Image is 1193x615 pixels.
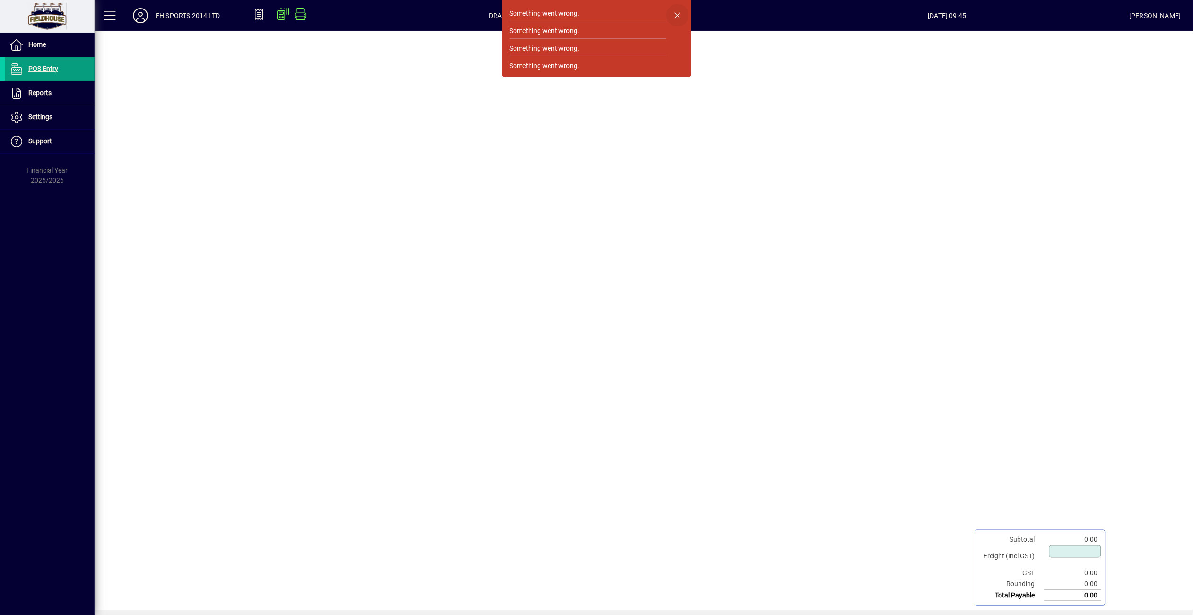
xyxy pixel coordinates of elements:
[510,61,580,71] div: Something went wrong.
[489,8,520,23] span: DRAWER1
[28,89,52,97] span: Reports
[28,137,52,145] span: Support
[125,7,156,24] button: Profile
[5,105,95,129] a: Settings
[1045,568,1101,579] td: 0.00
[5,33,95,57] a: Home
[156,8,220,23] div: FH SPORTS 2014 LTD
[1045,579,1101,590] td: 0.00
[28,65,58,72] span: POS Entry
[1045,590,1101,601] td: 0.00
[979,534,1045,545] td: Subtotal
[979,579,1045,590] td: Rounding
[979,568,1045,579] td: GST
[510,26,580,36] div: Something went wrong.
[5,130,95,153] a: Support
[1130,8,1181,23] div: [PERSON_NAME]
[979,545,1045,568] td: Freight (Incl GST)
[765,8,1130,23] span: [DATE] 09:45
[28,113,52,121] span: Settings
[510,44,580,53] div: Something went wrong.
[5,81,95,105] a: Reports
[28,41,46,48] span: Home
[979,590,1045,601] td: Total Payable
[1045,534,1101,545] td: 0.00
